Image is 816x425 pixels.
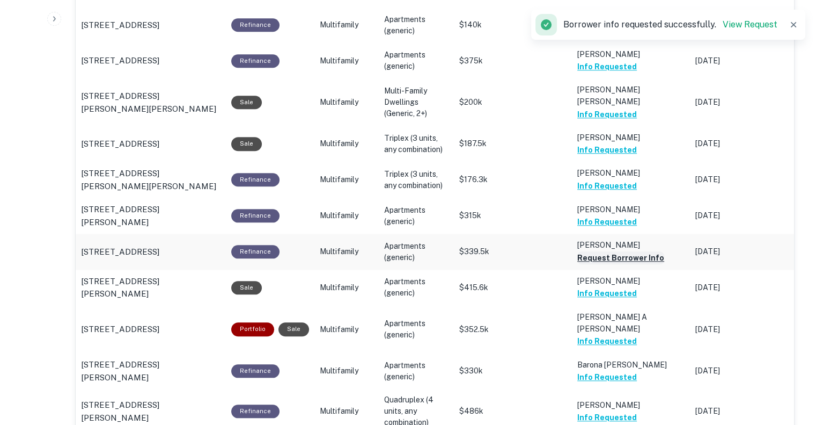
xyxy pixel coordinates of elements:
[81,399,220,424] a: [STREET_ADDRESS][PERSON_NAME]
[81,19,220,32] a: [STREET_ADDRESS]
[695,174,792,185] p: [DATE]
[384,169,449,191] p: Triplex (3 units, any combination)
[695,97,792,108] p: [DATE]
[231,137,262,150] div: Sale
[577,48,685,60] p: [PERSON_NAME]
[320,174,373,185] p: Multifamily
[695,246,792,257] p: [DATE]
[577,359,685,371] p: Barona [PERSON_NAME]
[231,281,262,294] div: Sale
[459,174,567,185] p: $176.3k
[384,241,449,263] p: Apartments (generic)
[81,54,220,67] a: [STREET_ADDRESS]
[695,282,792,293] p: [DATE]
[320,97,373,108] p: Multifamily
[231,96,262,109] div: Sale
[81,54,159,67] p: [STREET_ADDRESS]
[723,19,777,30] a: View Request
[695,406,792,417] p: [DATE]
[459,406,567,417] p: $486k
[320,19,373,31] p: Multifamily
[563,18,777,31] p: Borrower info requested successfully.
[577,275,685,287] p: [PERSON_NAME]
[459,324,567,335] p: $352.5k
[81,138,159,150] p: [STREET_ADDRESS]
[577,215,637,228] button: Info Requested
[320,406,373,417] p: Multifamily
[320,138,373,149] p: Multifamily
[320,365,373,377] p: Multifamily
[577,143,637,156] button: Info Requested
[577,60,637,73] button: Info Requested
[320,282,373,293] p: Multifamily
[81,19,159,32] p: [STREET_ADDRESS]
[231,209,280,222] div: This loan purpose was for refinancing
[81,90,220,115] a: [STREET_ADDRESS][PERSON_NAME][PERSON_NAME]
[459,210,567,221] p: $315k
[695,210,792,221] p: [DATE]
[384,360,449,383] p: Apartments (generic)
[81,246,220,258] a: [STREET_ADDRESS]
[695,138,792,149] p: [DATE]
[384,205,449,227] p: Apartments (generic)
[459,282,567,293] p: $415.6k
[459,138,567,149] p: $187.5k
[81,323,220,336] a: [STREET_ADDRESS]
[577,167,685,179] p: [PERSON_NAME]
[278,322,309,336] div: Sale
[81,138,220,150] a: [STREET_ADDRESS]
[384,318,449,341] p: Apartments (generic)
[231,54,280,68] div: This loan purpose was for refinancing
[81,203,220,228] a: [STREET_ADDRESS][PERSON_NAME]
[459,19,567,31] p: $140k
[577,132,685,143] p: [PERSON_NAME]
[695,324,792,335] p: [DATE]
[231,405,280,418] div: This loan purpose was for refinancing
[384,49,449,72] p: Apartments (generic)
[695,365,792,377] p: [DATE]
[231,364,280,378] div: This loan purpose was for refinancing
[320,55,373,67] p: Multifamily
[231,322,274,336] div: This is a portfolio loan with 2 properties
[81,323,159,336] p: [STREET_ADDRESS]
[577,335,637,348] button: Info Requested
[81,275,220,300] a: [STREET_ADDRESS][PERSON_NAME]
[577,371,637,384] button: Info Requested
[577,287,637,300] button: Info Requested
[384,14,449,37] p: Apartments (generic)
[695,55,792,67] p: [DATE]
[81,167,220,192] a: [STREET_ADDRESS][PERSON_NAME][PERSON_NAME]
[577,251,664,264] button: Request Borrower Info
[81,358,220,384] a: [STREET_ADDRESS][PERSON_NAME]
[762,339,816,391] iframe: Chat Widget
[459,365,567,377] p: $330k
[577,108,637,121] button: Info Requested
[459,246,567,257] p: $339.5k
[231,173,280,186] div: This loan purpose was for refinancing
[459,55,567,67] p: $375k
[320,246,373,257] p: Multifamily
[577,84,685,107] p: [PERSON_NAME] [PERSON_NAME]
[320,210,373,221] p: Multifamily
[577,411,637,424] button: Info Requested
[231,18,280,32] div: This loan purpose was for refinancing
[577,399,685,411] p: [PERSON_NAME]
[577,311,685,335] p: [PERSON_NAME] A [PERSON_NAME]
[81,246,159,258] p: [STREET_ADDRESS]
[320,324,373,335] p: Multifamily
[577,204,685,215] p: [PERSON_NAME]
[231,245,280,258] div: This loan purpose was for refinancing
[577,239,685,251] p: [PERSON_NAME]
[577,179,637,192] button: Info Requested
[384,276,449,299] p: Apartments (generic)
[459,97,567,108] p: $200k
[384,133,449,155] p: Triplex (3 units, any combination)
[384,85,449,119] p: Multi-Family Dwellings (Generic, 2+)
